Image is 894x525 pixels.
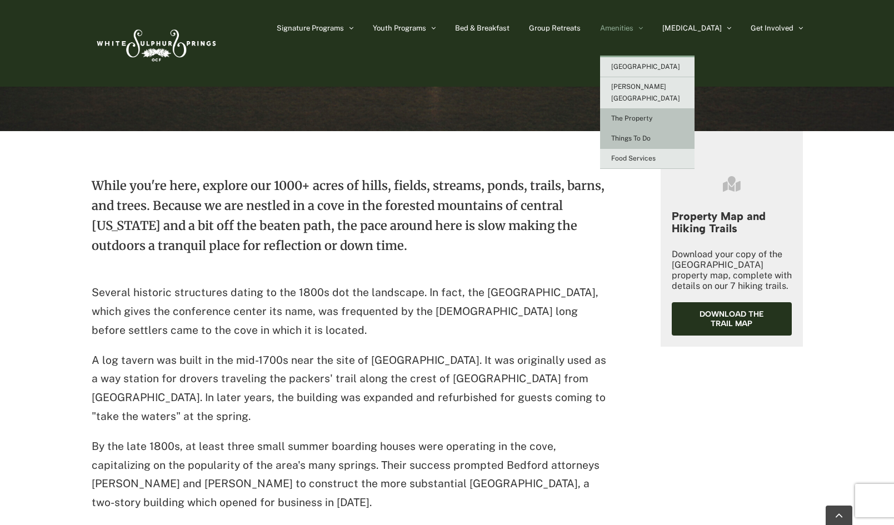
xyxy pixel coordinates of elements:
[600,57,695,77] a: [GEOGRAPHIC_DATA]
[92,351,611,426] p: A log tavern was built in the mid-1700s near the site of [GEOGRAPHIC_DATA]. It was originally use...
[600,77,695,109] a: [PERSON_NAME][GEOGRAPHIC_DATA]
[455,24,510,32] span: Bed & Breakfast
[672,209,766,235] strong: Property Map and Hiking Trails
[751,24,793,32] span: Get Involved
[688,309,776,328] span: Download the trail map
[92,437,611,512] p: By the late 1800s, at least three small summer boarding houses were operating in the cove, capita...
[611,63,680,71] span: [GEOGRAPHIC_DATA]
[600,109,695,129] a: The Property
[662,24,722,32] span: [MEDICAL_DATA]
[92,17,219,69] img: White Sulphur Springs Logo
[611,134,651,142] span: Things To Do
[373,24,426,32] span: Youth Programs
[600,129,695,149] a: Things To Do
[611,154,656,162] span: Food Services
[600,24,633,32] span: Amenities
[611,114,652,122] span: The Property
[277,24,344,32] span: Signature Programs
[92,176,611,272] p: While you're here, explore our 1000+ acres of hills, fields, streams, ponds, trails, barns, and t...
[611,83,680,102] span: [PERSON_NAME][GEOGRAPHIC_DATA]
[92,283,611,339] p: Several historic structures dating to the 1800s dot the landscape. In fact, the [GEOGRAPHIC_DATA]...
[672,302,792,336] a: Download the trail map
[529,24,581,32] span: Group Retreats
[672,249,792,291] p: Download your copy of the [GEOGRAPHIC_DATA] property map, complete with details on our 7 hiking t...
[600,149,695,169] a: Food Services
